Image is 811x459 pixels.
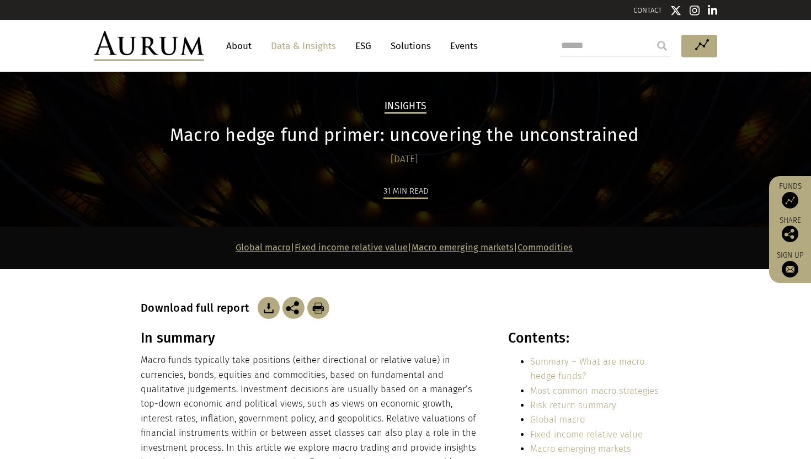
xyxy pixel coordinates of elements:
img: Sign up to our newsletter [782,261,798,277]
strong: | | | [236,242,573,253]
div: [DATE] [141,152,668,167]
a: ESG [350,36,377,56]
img: Download Article [307,297,329,319]
img: Share this post [282,297,305,319]
a: Most common macro strategies [530,386,659,396]
img: Instagram icon [690,5,700,16]
a: Funds [775,182,805,209]
h3: In summary [141,330,484,346]
div: Share [775,217,805,242]
a: Risk return summary [530,400,616,410]
img: Access Funds [782,192,798,209]
a: Data & Insights [265,36,342,56]
h3: Contents: [508,330,668,346]
a: About [221,36,257,56]
a: Commodities [517,242,573,253]
a: Events [445,36,478,56]
img: Aurum [94,31,204,61]
img: Download Article [258,297,280,319]
a: Fixed income relative value [530,429,643,440]
img: Linkedin icon [708,5,718,16]
a: Summary – What are macro hedge funds? [530,356,644,381]
a: Fixed income relative value [295,242,408,253]
a: Global macro [236,242,291,253]
input: Submit [651,35,673,57]
a: CONTACT [633,6,662,14]
h2: Insights [385,100,426,114]
a: Macro emerging markets [412,242,514,253]
img: Share this post [782,226,798,242]
h3: Download full report [141,301,255,314]
a: Solutions [385,36,436,56]
h1: Macro hedge fund primer: uncovering the unconstrained [141,125,668,146]
a: Macro emerging markets [530,444,631,454]
div: 31 min read [383,184,428,199]
a: Sign up [775,250,805,277]
img: Twitter icon [670,5,681,16]
a: Global macro [530,414,585,425]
